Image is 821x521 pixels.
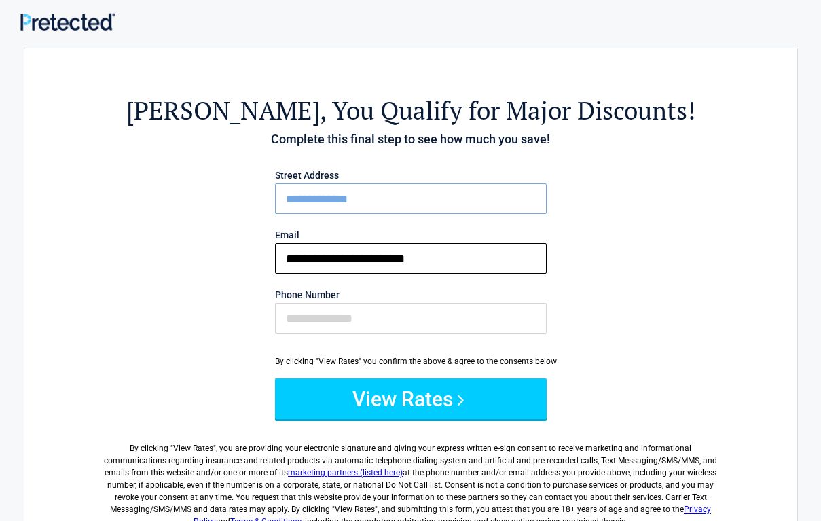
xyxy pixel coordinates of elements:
label: Street Address [275,170,547,180]
span: View Rates [173,444,213,453]
label: Email [275,230,547,240]
img: Main Logo [20,13,115,30]
div: By clicking "View Rates" you confirm the above & agree to the consents below [275,355,547,367]
button: View Rates [275,378,547,419]
a: marketing partners (listed here) [288,468,403,478]
label: Phone Number [275,290,547,300]
span: [PERSON_NAME] [126,94,320,127]
h2: , You Qualify for Major Discounts! [99,94,723,127]
h4: Complete this final step to see how much you save! [99,130,723,148]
